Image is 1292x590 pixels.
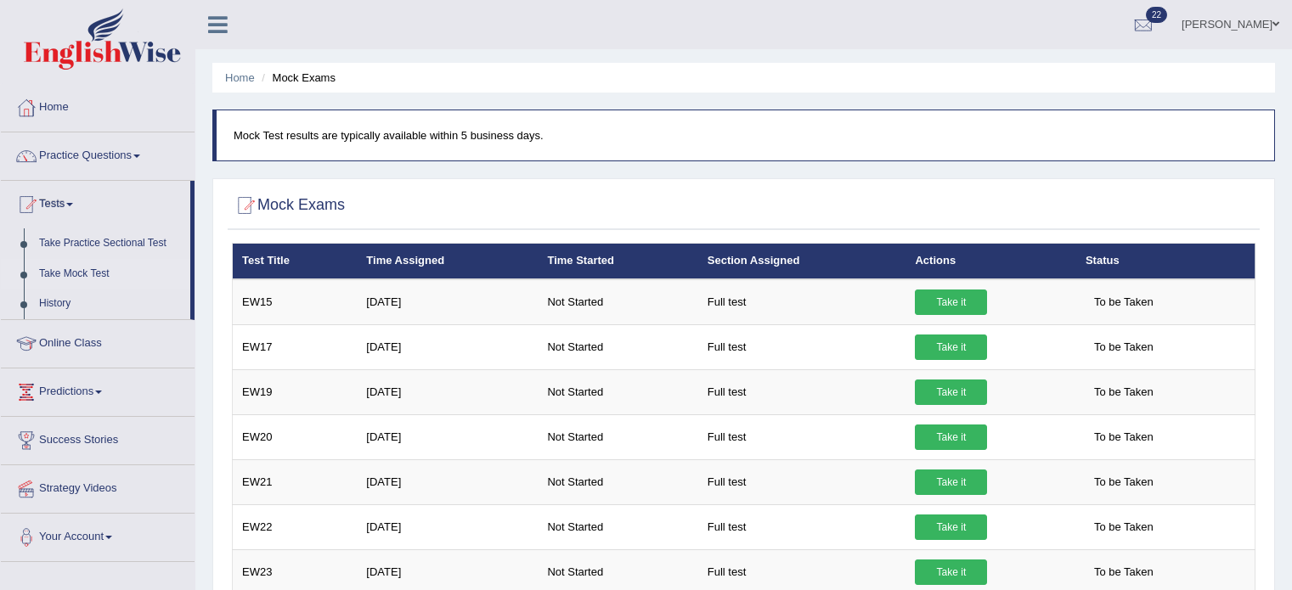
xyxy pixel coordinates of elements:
[698,324,906,369] td: Full test
[357,459,538,504] td: [DATE]
[1,320,195,362] a: Online Class
[698,244,906,279] th: Section Assigned
[1086,469,1162,495] span: To be Taken
[1086,559,1162,585] span: To be Taken
[1086,334,1162,360] span: To be Taken
[233,244,358,279] th: Test Title
[1,514,195,556] a: Your Account
[357,324,538,369] td: [DATE]
[257,70,336,86] li: Mock Exams
[538,459,697,504] td: Not Started
[357,244,538,279] th: Time Assigned
[906,244,1075,279] th: Actions
[1,132,195,175] a: Practice Questions
[357,369,538,414] td: [DATE]
[233,369,358,414] td: EW19
[1,181,190,223] a: Tests
[233,279,358,325] td: EW15
[538,244,697,279] th: Time Started
[915,289,987,315] a: Take it
[1,417,195,459] a: Success Stories
[538,414,697,459] td: Not Started
[357,504,538,549] td: [DATE]
[1076,244,1255,279] th: Status
[1,84,195,126] a: Home
[233,324,358,369] td: EW17
[915,514,987,540] a: Take it
[698,504,906,549] td: Full test
[31,228,190,259] a: Take Practice Sectional Test
[357,414,538,459] td: [DATE]
[538,504,697,549] td: Not Started
[698,414,906,459] td: Full test
[31,259,190,289] a: Take Mock Test
[538,279,697,325] td: Not Started
[234,127,1257,143] p: Mock Test results are typically available within 5 business days.
[1,465,195,508] a: Strategy Videos
[698,369,906,414] td: Full test
[1086,289,1162,315] span: To be Taken
[915,559,987,585] a: Take it
[1086,424,1162,450] span: To be Taken
[233,459,358,504] td: EW21
[31,289,190,319] a: History
[698,279,906,325] td: Full test
[233,504,358,549] td: EW22
[233,414,358,459] td: EW20
[915,334,987,360] a: Take it
[915,379,987,405] a: Take it
[1086,379,1162,405] span: To be Taken
[1086,514,1162,540] span: To be Taken
[1146,7,1167,23] span: 22
[225,71,255,84] a: Home
[232,193,345,218] h2: Mock Exams
[538,369,697,414] td: Not Started
[915,424,987,450] a: Take it
[1,368,195,411] a: Predictions
[357,279,538,325] td: [DATE]
[915,469,987,495] a: Take it
[698,459,906,504] td: Full test
[538,324,697,369] td: Not Started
